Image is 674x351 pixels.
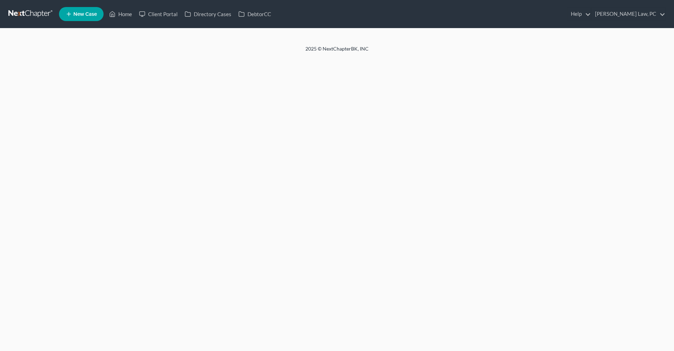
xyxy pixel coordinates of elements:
[592,8,665,20] a: [PERSON_NAME] Law, PC
[181,8,235,20] a: Directory Cases
[59,7,104,21] new-legal-case-button: New Case
[106,8,136,20] a: Home
[137,45,537,58] div: 2025 © NextChapterBK, INC
[136,8,181,20] a: Client Portal
[235,8,275,20] a: DebtorCC
[567,8,591,20] a: Help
